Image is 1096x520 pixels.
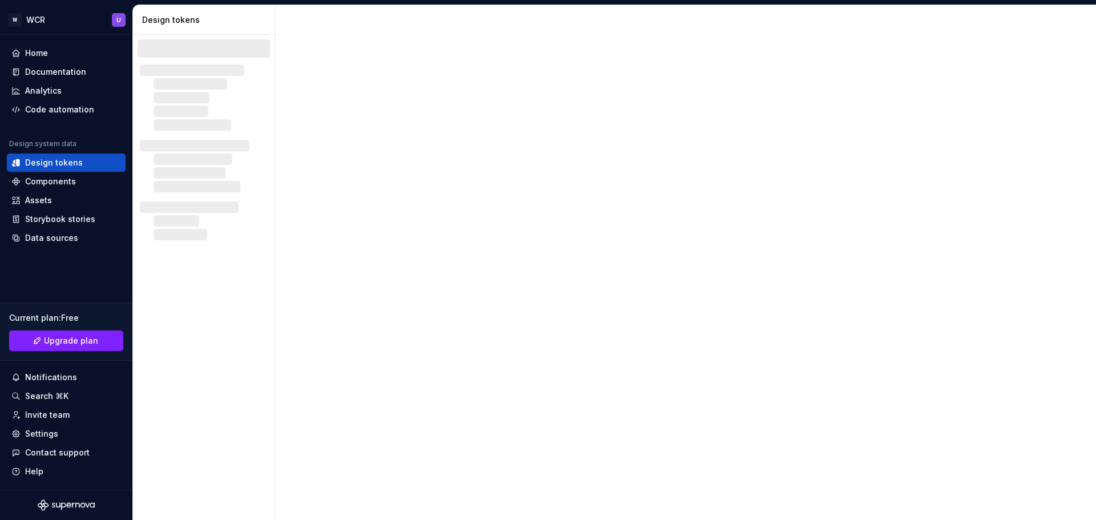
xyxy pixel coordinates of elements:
[9,312,123,324] div: Current plan : Free
[25,409,70,421] div: Invite team
[25,447,90,458] div: Contact support
[25,66,86,78] div: Documentation
[25,104,94,115] div: Code automation
[142,14,271,26] div: Design tokens
[7,100,126,119] a: Code automation
[25,466,43,477] div: Help
[116,15,121,25] div: U
[7,210,126,228] a: Storybook stories
[25,176,76,187] div: Components
[7,406,126,424] a: Invite team
[7,368,126,386] button: Notifications
[7,154,126,172] a: Design tokens
[7,444,126,462] button: Contact support
[25,428,58,440] div: Settings
[25,47,48,59] div: Home
[9,139,76,148] div: Design system data
[26,14,45,26] div: WCR
[25,232,78,244] div: Data sources
[25,213,95,225] div: Storybook stories
[7,82,126,100] a: Analytics
[2,7,130,32] button: WWCRU
[9,330,123,351] a: Upgrade plan
[44,335,98,346] span: Upgrade plan
[38,499,95,511] svg: Supernova Logo
[25,157,83,168] div: Design tokens
[7,63,126,81] a: Documentation
[7,462,126,481] button: Help
[7,44,126,62] a: Home
[25,390,68,402] div: Search ⌘K
[7,172,126,191] a: Components
[25,195,52,206] div: Assets
[7,191,126,209] a: Assets
[7,387,126,405] button: Search ⌘K
[8,13,22,27] div: W
[25,85,62,96] div: Analytics
[7,425,126,443] a: Settings
[7,229,126,247] a: Data sources
[25,372,77,383] div: Notifications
